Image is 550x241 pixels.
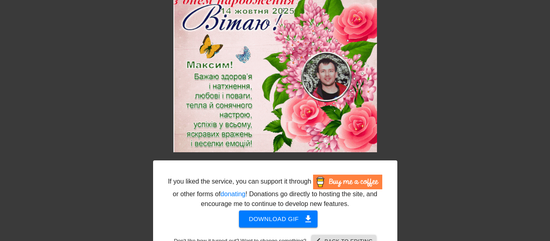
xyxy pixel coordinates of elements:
button: Download gif [239,210,318,228]
a: donating [221,191,245,197]
img: Buy Me A Coffee [313,175,382,189]
div: If you liked the service, you can support it through or other forms of ! Donations go directly to... [167,175,383,209]
span: Download gif [249,214,308,224]
span: get_app [303,214,313,224]
a: Download gif [232,215,318,222]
